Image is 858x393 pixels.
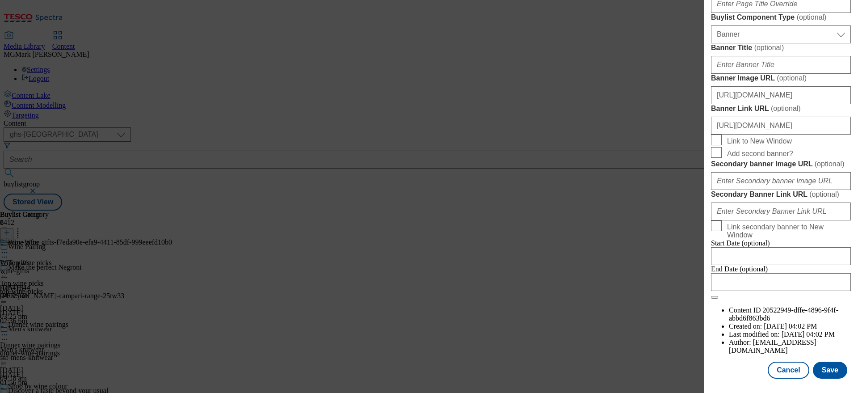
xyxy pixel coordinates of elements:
[797,13,827,21] span: ( optional )
[711,43,851,52] label: Banner Title
[711,56,851,74] input: Enter Banner Title
[729,338,816,354] span: [EMAIL_ADDRESS][DOMAIN_NAME]
[727,223,847,239] span: Link secondary banner to New Window
[711,247,851,265] input: Enter Date
[711,74,851,83] label: Banner Image URL
[711,104,851,113] label: Banner Link URL
[771,105,801,112] span: ( optional )
[768,362,809,379] button: Cancel
[764,322,817,330] span: [DATE] 04:02 PM
[727,150,793,158] span: Add second banner?
[777,74,807,82] span: ( optional )
[711,190,851,199] label: Secondary Banner Link URL
[754,44,784,51] span: ( optional )
[813,362,847,379] button: Save
[809,190,839,198] span: ( optional )
[729,306,838,322] span: 20522949-dffe-4896-9f4f-abbd6f863bd6
[815,160,845,168] span: ( optional )
[782,330,835,338] span: [DATE] 04:02 PM
[711,86,851,104] input: Enter Banner Image URL
[711,117,851,135] input: Enter Banner Link URL
[729,338,851,355] li: Author:
[729,330,851,338] li: Last modified on:
[711,239,770,247] span: Start Date (optional)
[711,273,851,291] input: Enter Date
[727,137,792,145] span: Link to New Window
[711,172,851,190] input: Enter Secondary banner Image URL
[729,306,851,322] li: Content ID
[711,160,851,169] label: Secondary banner Image URL
[711,265,768,273] span: End Date (optional)
[711,13,851,22] label: Buylist Component Type
[729,322,851,330] li: Created on:
[711,203,851,220] input: Enter Secondary Banner Link URL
